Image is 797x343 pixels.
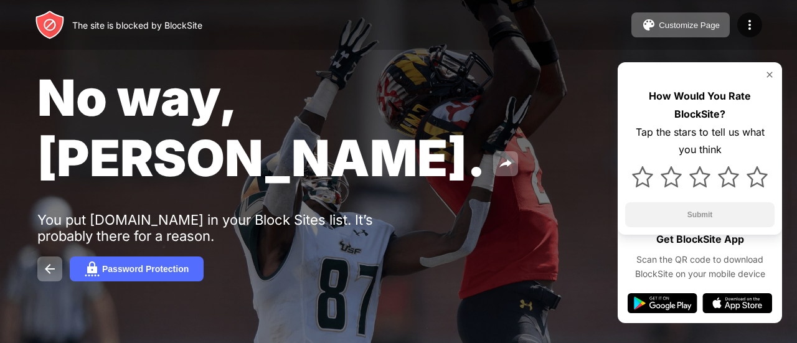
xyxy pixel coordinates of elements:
span: No way, [PERSON_NAME]. [37,67,486,188]
button: Password Protection [70,256,204,281]
img: header-logo.svg [35,10,65,40]
img: star.svg [747,166,768,187]
img: password.svg [85,261,100,276]
img: star.svg [632,166,653,187]
img: star.svg [718,166,739,187]
img: back.svg [42,261,57,276]
img: pallet.svg [641,17,656,32]
div: The site is blocked by BlockSite [72,20,202,31]
button: Submit [625,202,775,227]
img: menu-icon.svg [742,17,757,32]
div: Password Protection [102,264,189,274]
div: Tap the stars to tell us what you think [625,123,775,159]
div: How Would You Rate BlockSite? [625,87,775,123]
img: share.svg [498,156,513,171]
div: You put [DOMAIN_NAME] in your Block Sites list. It’s probably there for a reason. [37,212,422,244]
button: Customize Page [631,12,730,37]
img: star.svg [689,166,710,187]
img: rate-us-close.svg [765,70,775,80]
div: Customize Page [659,21,720,30]
img: star.svg [661,166,682,187]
